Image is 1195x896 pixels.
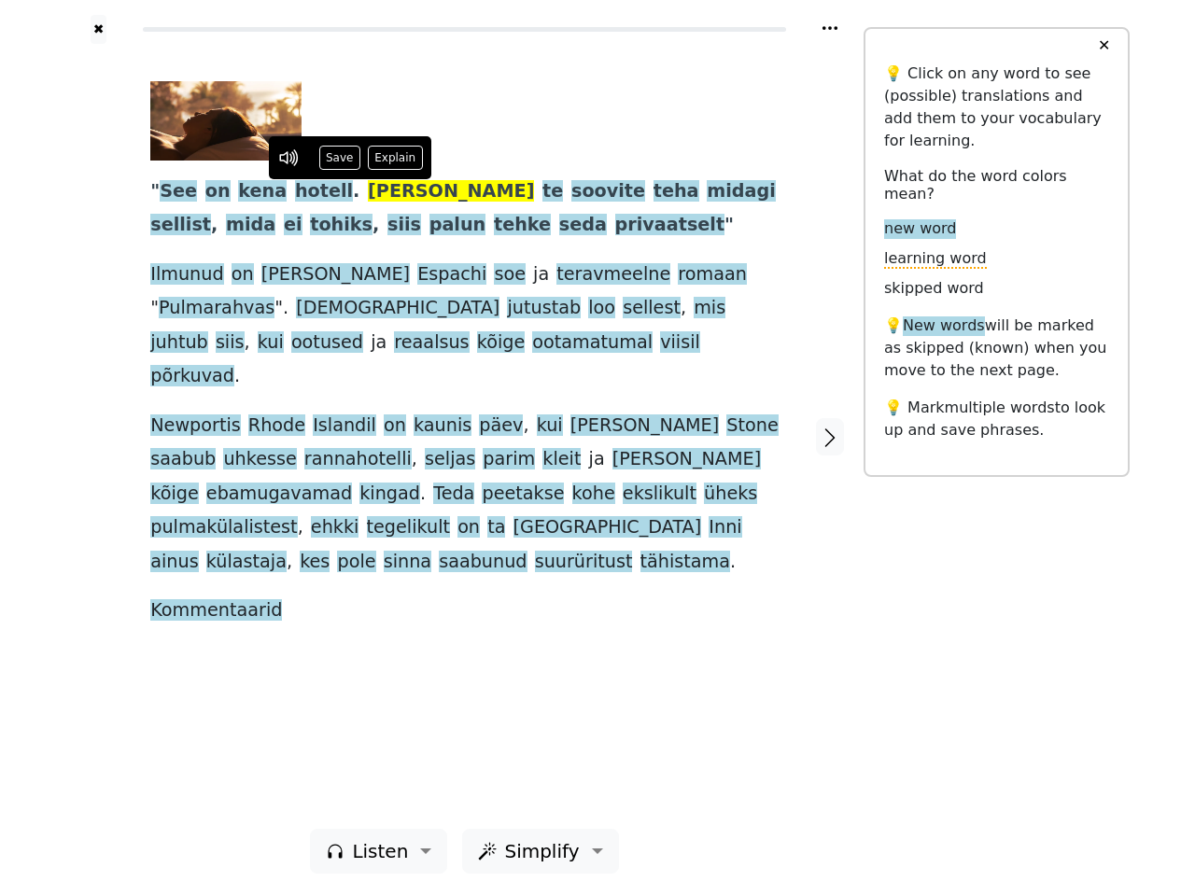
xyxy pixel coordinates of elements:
[487,516,505,539] span: ta
[150,331,208,355] span: juhtub
[439,551,527,574] span: saabunud
[394,331,469,355] span: reaalsus
[433,483,474,506] span: Teda
[258,331,284,355] span: kui
[570,414,719,438] span: [PERSON_NAME]
[287,551,292,574] span: ,
[150,551,198,574] span: ainus
[232,263,254,287] span: on
[284,214,302,237] span: ei
[150,483,198,506] span: kõige
[523,414,528,438] span: ,
[462,829,618,874] button: Simplify
[884,279,984,299] span: skipped word
[1087,29,1121,63] button: ✕
[223,448,296,471] span: uhkesse
[507,297,581,320] span: jutustab
[352,837,408,865] span: Listen
[589,448,605,471] span: ja
[542,448,581,471] span: kleit
[150,214,211,237] span: sellist
[724,214,734,237] span: "
[245,331,250,355] span: ,
[681,297,686,320] span: ,
[359,483,420,506] span: kingad
[494,263,526,287] span: soe
[542,180,563,203] span: te
[412,448,417,471] span: ,
[537,414,563,438] span: kui
[384,551,431,574] span: sinna
[660,331,700,355] span: viisil
[150,297,159,320] span: "
[884,167,1109,203] h6: What do the word colors mean?
[371,331,387,355] span: ja
[226,214,275,237] span: mida
[494,214,551,237] span: tehke
[274,297,288,320] span: ".
[150,516,297,539] span: pulmakülalistest
[572,483,615,506] span: kohe
[615,214,725,237] span: privaatselt
[353,180,359,203] span: .
[295,180,353,203] span: hotell
[296,297,499,320] span: [DEMOGRAPHIC_DATA]
[556,263,670,287] span: teravmeelne
[304,448,412,471] span: rannahotelli
[150,263,223,287] span: Ilmunud
[709,516,741,539] span: Inni
[640,551,731,574] span: tähistama
[559,214,607,237] span: seda
[150,414,241,438] span: Newportis
[414,414,471,438] span: kaunis
[150,365,234,388] span: põrkuvad
[384,414,406,438] span: on
[337,551,375,574] span: pole
[368,180,534,203] span: [PERSON_NAME]
[311,516,359,539] span: ehkki
[261,263,410,287] span: [PERSON_NAME]
[150,448,216,471] span: saabub
[513,516,702,539] span: [GEOGRAPHIC_DATA]
[238,180,287,203] span: kena
[678,263,747,287] span: romaan
[159,297,274,320] span: Pulmarahvas
[420,483,426,506] span: .
[291,331,363,355] span: ootused
[160,180,197,203] span: See
[482,483,564,506] span: peetakse
[623,297,681,320] span: sellest
[91,15,106,44] button: ✖
[206,483,352,506] span: ebamugavamad
[234,365,240,388] span: .
[457,516,480,539] span: on
[707,180,776,203] span: midagi
[248,414,305,438] span: Rhode
[373,214,379,237] span: ,
[417,263,486,287] span: Espachi
[884,219,956,239] span: new word
[726,414,778,438] span: Stone
[532,331,653,355] span: ootamatumal
[300,551,330,574] span: kes
[704,483,757,506] span: üheks
[216,331,245,355] span: siis
[206,551,287,574] span: külastaja
[319,146,360,170] button: Save
[298,516,303,539] span: ,
[945,399,1055,416] span: multiple words
[150,180,160,203] span: "
[571,180,645,203] span: soovite
[884,397,1109,441] p: 💡 Mark to look up and save phrases.
[425,448,475,471] span: seljas
[310,214,373,237] span: tohiks
[313,414,376,438] span: Islandil
[150,81,302,161] img: 17087870t1hbe21.jpg
[205,180,231,203] span: on
[483,448,535,471] span: parim
[884,315,1109,382] p: 💡 will be marked as skipped (known) when you move to the next page.
[477,331,525,355] span: kõige
[533,263,549,287] span: ja
[150,599,282,623] span: Kommentaarid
